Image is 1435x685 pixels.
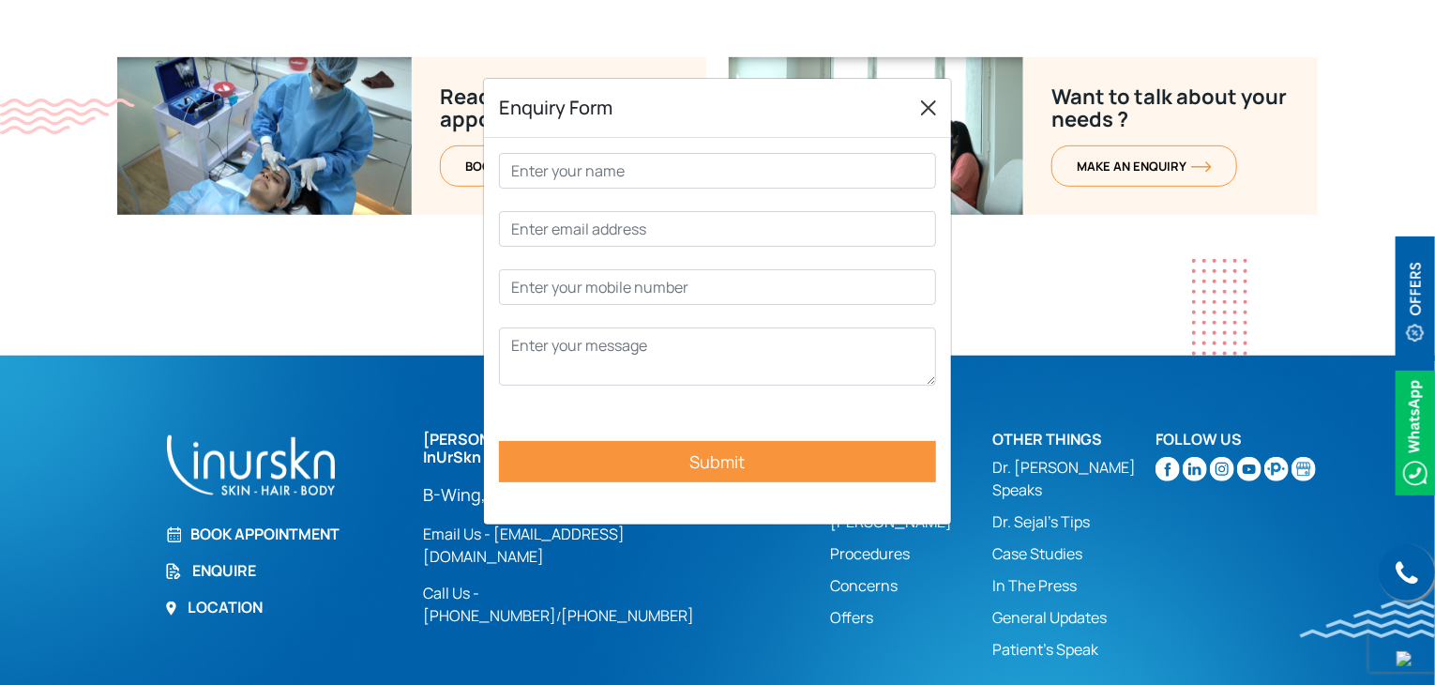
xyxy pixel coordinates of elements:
form: Contact form [499,153,936,510]
input: Enter your name [499,153,936,189]
img: bluewave [1300,601,1435,638]
img: offerBt [1396,236,1435,361]
input: Enter email address [499,211,936,247]
h5: Enquiry Form [499,94,612,122]
input: Submit [499,441,936,482]
a: Whatsappicon [1396,421,1435,442]
img: Whatsappicon [1396,371,1435,495]
input: Enter your mobile number [499,269,936,305]
button: Close [914,93,944,123]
